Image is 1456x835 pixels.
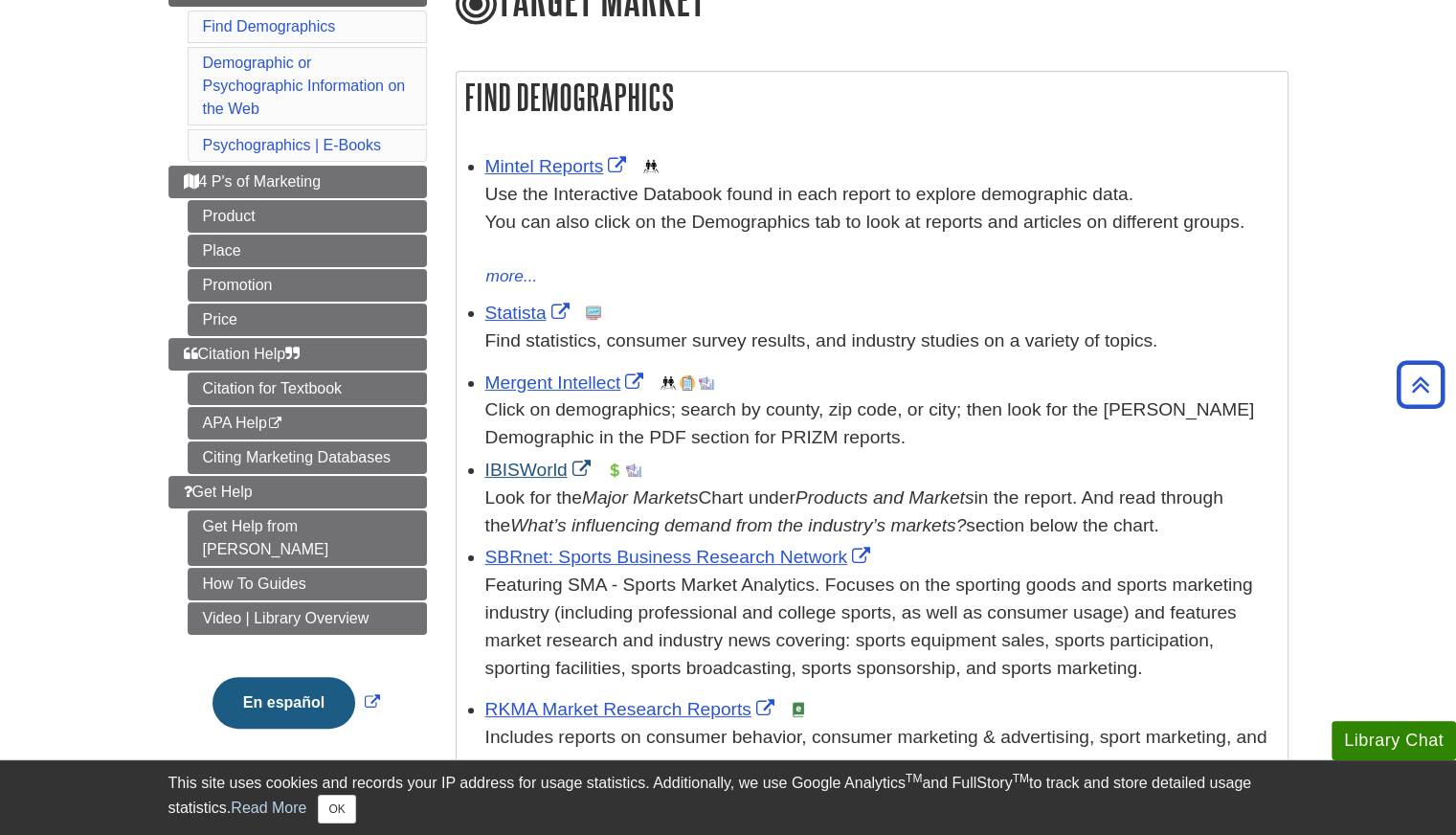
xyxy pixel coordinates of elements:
[168,166,427,198] a: 4 P's of Marketing
[188,269,427,302] a: Promotion
[485,303,574,323] a: Link opens in new window
[485,460,595,480] a: Link opens in new window
[168,476,427,508] a: Get Help
[680,375,695,391] img: Company Information
[203,137,381,153] a: Psychographics | E-Books
[213,677,355,729] button: En español
[485,181,1278,263] div: Use the Interactive Databook found in each report to explore demographic data. You can also click...
[485,396,1278,452] div: Click on demographics; search by county, zip code, or city; then look for the [PERSON_NAME] Demog...
[661,375,676,391] img: Demographics
[188,372,427,405] a: Citation for Textbook
[510,515,966,535] i: What’s influencing demand from the industry’s markets?
[188,568,427,600] a: How To Guides
[203,18,336,34] a: Find Demographics
[188,441,427,474] a: Citing Marketing Databases
[188,407,427,440] a: APA Help
[188,200,427,233] a: Product
[457,72,1288,123] h2: Find Demographics
[188,304,427,336] a: Price
[582,487,699,508] i: Major Markets
[485,372,649,393] a: Link opens in new window
[184,346,301,362] span: Citation Help
[485,572,1278,682] p: Featuring SMA - Sports Market Analytics. Focuses on the sporting goods and sports marketing indus...
[203,55,406,117] a: Demographic or Psychographic Information on the Web
[184,484,253,500] span: Get Help
[607,463,622,478] img: Financial Report
[485,485,1278,540] div: Look for the Chart under in the report. And read through the section below the chart.
[485,547,876,567] a: Link opens in new window
[485,724,1278,779] div: Includes reports on consumer behavior, consumer marketing & advertising, sport marketing, and more.
[795,487,974,508] i: Products and Markets
[485,156,632,176] a: Link opens in new window
[643,159,659,174] img: Demographics
[1013,772,1029,785] sup: TM
[208,694,385,711] a: Link opens in new window
[1390,372,1451,397] a: Back to Top
[184,173,322,190] span: 4 P's of Marketing
[267,417,283,430] i: This link opens in a new window
[168,338,427,371] a: Citation Help
[168,772,1288,824] div: This site uses cookies and records your IP address for usage statistics. Additionally, we use Goo...
[485,327,1278,355] p: Find statistics, consumer survey results, and industry studies on a variety of topics.
[188,235,427,267] a: Place
[318,795,355,824] button: Close
[626,463,641,478] img: Industry Report
[485,263,539,290] button: more...
[188,602,427,635] a: Video | Library Overview
[1332,721,1456,760] button: Library Chat
[586,305,601,321] img: Statistics
[791,702,806,717] img: e-Book
[188,510,427,566] a: Get Help from [PERSON_NAME]
[485,699,779,719] a: Link opens in new window
[906,772,922,785] sup: TM
[231,800,306,816] a: Read More
[699,375,714,391] img: Industry Report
